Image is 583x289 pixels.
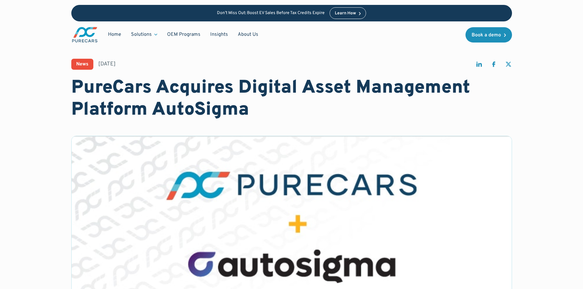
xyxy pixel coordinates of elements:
[162,29,205,40] a: OEM Programs
[205,29,233,40] a: Insights
[465,27,512,43] a: Book a demo
[233,29,263,40] a: About Us
[131,31,152,38] div: Solutions
[505,61,512,71] a: share on twitter
[472,33,501,38] div: Book a demo
[71,26,98,43] a: main
[475,61,483,71] a: share on linkedin
[335,11,356,16] div: Learn How
[71,26,98,43] img: purecars logo
[103,29,126,40] a: Home
[217,11,325,16] p: Don’t Miss Out: Boost EV Sales Before Tax Credits Expire
[330,7,366,19] a: Learn How
[490,61,497,71] a: share on facebook
[126,29,162,40] div: Solutions
[76,62,88,67] div: News
[71,77,512,121] h1: PureCars Acquires Digital Asset Management Platform AutoSigma
[98,60,116,68] div: [DATE]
